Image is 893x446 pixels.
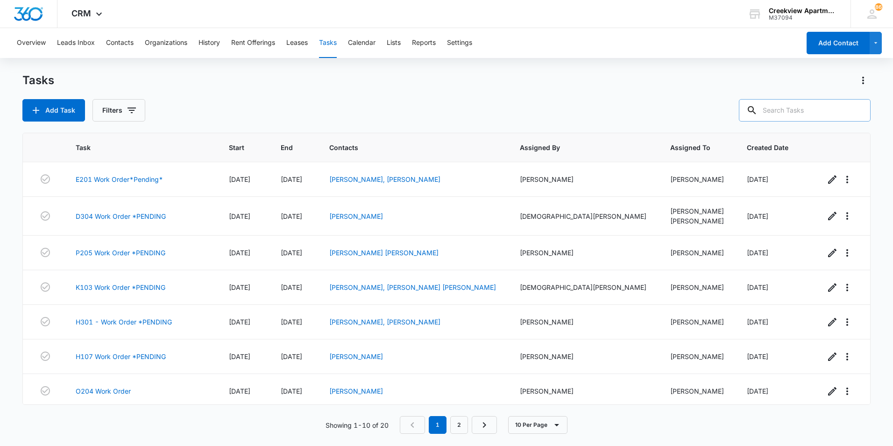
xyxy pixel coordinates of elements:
button: Filters [92,99,145,122]
span: [DATE] [747,352,768,360]
span: [DATE] [281,283,302,291]
span: [DATE] [747,318,768,326]
div: [PERSON_NAME] [670,317,724,327]
div: account id [769,14,837,21]
a: [PERSON_NAME] [329,352,383,360]
span: [DATE] [229,249,250,257]
div: [PERSON_NAME] [670,174,724,184]
span: [DATE] [747,283,768,291]
a: E201 Work Order*Pending* [76,174,163,184]
a: [PERSON_NAME], [PERSON_NAME] [PERSON_NAME] [329,283,496,291]
button: 10 Per Page [508,416,567,434]
span: Assigned By [520,143,634,152]
span: Created Date [747,143,789,152]
div: [PERSON_NAME] [670,386,724,396]
span: [DATE] [747,387,768,395]
div: [DEMOGRAPHIC_DATA][PERSON_NAME] [520,282,648,292]
div: notifications count [875,3,882,11]
button: Actions [856,73,871,88]
button: Overview [17,28,46,58]
a: H107 Work Order *PENDING [76,352,166,361]
div: [PERSON_NAME] [670,216,724,226]
div: [PERSON_NAME] [670,282,724,292]
a: [PERSON_NAME] [329,387,383,395]
span: Assigned To [670,143,711,152]
span: [DATE] [281,318,302,326]
a: Next Page [472,416,497,434]
input: Search Tasks [739,99,871,122]
a: K103 Work Order *PENDING [76,282,165,292]
button: History [198,28,220,58]
a: [PERSON_NAME] [PERSON_NAME] [329,249,439,257]
a: [PERSON_NAME], [PERSON_NAME] [329,175,440,183]
a: D304 Work Order *PENDING [76,211,166,221]
span: [DATE] [281,212,302,220]
span: [DATE] [281,387,302,395]
button: Rent Offerings [231,28,275,58]
span: Task [76,143,193,152]
div: [PERSON_NAME] [520,352,648,361]
button: Tasks [319,28,337,58]
div: [PERSON_NAME] [520,386,648,396]
p: Showing 1-10 of 20 [326,420,389,430]
div: [DEMOGRAPHIC_DATA][PERSON_NAME] [520,211,648,221]
div: [PERSON_NAME] [520,248,648,258]
a: O204 Work Order [76,386,131,396]
button: Leases [286,28,308,58]
span: [DATE] [229,387,250,395]
button: Calendar [348,28,376,58]
span: [DATE] [747,212,768,220]
span: [DATE] [229,212,250,220]
div: account name [769,7,837,14]
div: [PERSON_NAME] [670,248,724,258]
a: [PERSON_NAME] [329,212,383,220]
span: [DATE] [281,249,302,257]
button: Contacts [106,28,134,58]
span: Start [229,143,245,152]
button: Leads Inbox [57,28,95,58]
a: Page 2 [450,416,468,434]
span: [DATE] [229,175,250,183]
button: Reports [412,28,436,58]
span: [DATE] [229,352,250,360]
span: [DATE] [281,352,302,360]
div: [PERSON_NAME] [670,206,724,216]
span: [DATE] [747,249,768,257]
button: Settings [447,28,472,58]
nav: Pagination [400,416,497,434]
span: [DATE] [229,318,250,326]
span: End [281,143,293,152]
a: P205 Work Order *PENDING [76,248,165,258]
button: Add Task [22,99,85,122]
button: Lists [387,28,401,58]
span: 86 [875,3,882,11]
a: H301 - Work Order *PENDING [76,317,172,327]
em: 1 [429,416,446,434]
span: CRM [71,8,91,18]
button: Add Contact [807,32,870,54]
div: [PERSON_NAME] [670,352,724,361]
button: Organizations [145,28,187,58]
span: [DATE] [747,175,768,183]
a: [PERSON_NAME], [PERSON_NAME] [329,318,440,326]
span: [DATE] [229,283,250,291]
div: [PERSON_NAME] [520,174,648,184]
span: [DATE] [281,175,302,183]
div: [PERSON_NAME] [520,317,648,327]
h1: Tasks [22,73,54,87]
span: Contacts [329,143,484,152]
